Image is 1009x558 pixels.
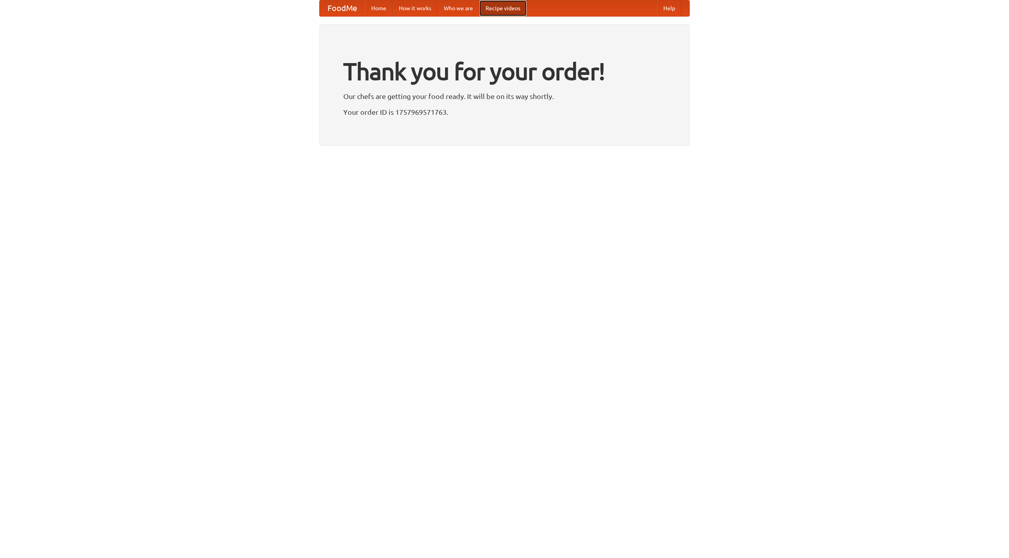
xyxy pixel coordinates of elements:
h1: Thank you for your order! [343,52,666,90]
a: Who we are [437,0,479,16]
a: FoodMe [320,0,365,16]
a: How it works [393,0,437,16]
p: Your order ID is 1757969571763. [343,106,666,118]
a: Recipe videos [479,0,527,16]
a: Help [657,0,681,16]
a: Home [365,0,393,16]
p: Our chefs are getting your food ready. It will be on its way shortly. [343,90,666,102]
